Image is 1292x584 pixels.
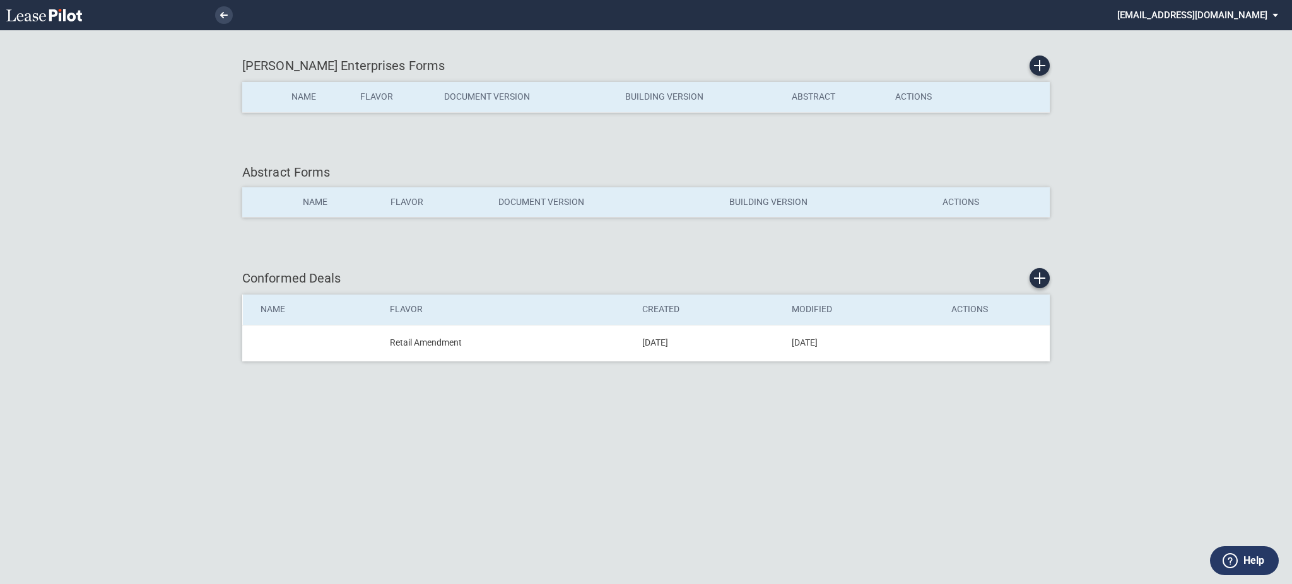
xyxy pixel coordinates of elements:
[783,82,886,112] th: Abstract
[1243,552,1264,569] label: Help
[435,82,616,112] th: Document Version
[1210,546,1279,575] button: Help
[242,268,1050,288] div: Conformed Deals
[242,163,1050,181] div: Abstract Forms
[886,82,977,112] th: Actions
[1030,55,1050,76] a: Create new Form
[616,82,783,112] th: Building Version
[243,295,381,325] th: Name
[381,325,633,361] td: Retail Amendment
[720,187,934,218] th: Building Version
[633,325,783,361] td: [DATE]
[490,187,720,218] th: Document Version
[283,82,351,112] th: Name
[633,295,783,325] th: Created
[294,187,382,218] th: Name
[381,295,633,325] th: Flavor
[934,187,1050,218] th: Actions
[783,325,942,361] td: [DATE]
[943,295,1050,325] th: Actions
[382,187,489,218] th: Flavor
[1030,268,1050,288] a: Create new conformed deal
[783,295,942,325] th: Modified
[242,55,1050,76] div: [PERSON_NAME] Enterprises Forms
[351,82,435,112] th: Flavor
